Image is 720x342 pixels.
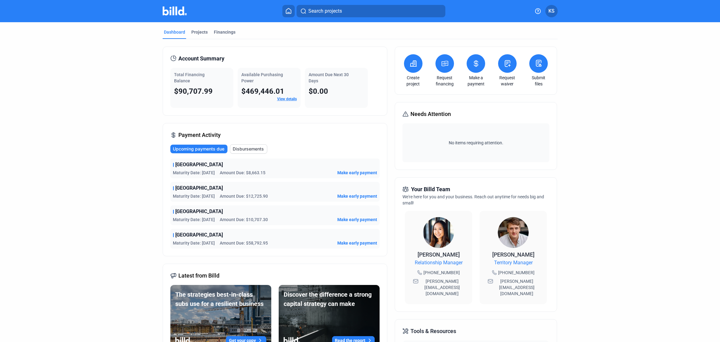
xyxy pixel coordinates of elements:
span: Amount Due: $58,792.95 [220,240,268,246]
span: [GEOGRAPHIC_DATA] [175,184,223,192]
button: Make early payment [337,240,377,246]
div: Projects [191,29,208,35]
span: Disbursements [233,146,264,152]
button: Make early payment [337,193,377,199]
span: Maturity Date: [DATE] [173,240,215,246]
span: No items requiring attention. [405,140,547,146]
span: [PERSON_NAME] [492,251,535,258]
img: Relationship Manager [423,217,454,248]
span: Search projects [308,7,342,15]
span: [GEOGRAPHIC_DATA] [175,161,223,168]
span: Latest from Billd [178,271,219,280]
button: Make early payment [337,170,377,176]
span: [GEOGRAPHIC_DATA] [175,231,223,239]
span: $0.00 [309,87,328,96]
span: Amount Due: $8,663.15 [220,170,265,176]
button: Disbursements [230,144,267,154]
span: Territory Manager [494,259,533,266]
span: Tools & Resources [410,327,456,336]
span: Amount Due Next 30 Days [309,72,349,83]
span: [PHONE_NUMBER] [498,270,535,276]
span: Upcoming payments due [173,146,224,152]
span: [PERSON_NAME][EMAIL_ADDRESS][DOMAIN_NAME] [494,278,539,297]
a: View details [277,97,297,101]
a: Request waiver [497,75,518,87]
span: Amount Due: $12,725.90 [220,193,268,199]
span: Your Billd Team [411,185,450,194]
span: Maturity Date: [DATE] [173,193,215,199]
span: [GEOGRAPHIC_DATA] [175,208,223,215]
span: Maturity Date: [DATE] [173,170,215,176]
button: Make early payment [337,216,377,223]
span: We're here for you and your business. Reach out anytime for needs big and small! [402,194,544,205]
div: The strategies best-in-class subs use for a resilient business [175,290,266,308]
div: Dashboard [164,29,185,35]
img: Billd Company Logo [163,6,187,15]
a: Make a payment [465,75,487,87]
button: Upcoming payments due [170,145,227,153]
span: [PERSON_NAME] [418,251,460,258]
span: Maturity Date: [DATE] [173,216,215,223]
span: Payment Activity [178,131,221,139]
div: Financings [214,29,235,35]
img: Territory Manager [498,217,529,248]
span: [PHONE_NUMBER] [423,270,460,276]
span: Relationship Manager [415,259,463,266]
a: Create project [402,75,424,87]
a: Submit files [528,75,549,87]
span: Account Summary [178,54,224,63]
span: Available Purchasing Power [241,72,283,83]
div: Discover the difference a strong capital strategy can make [284,290,375,308]
span: $469,446.01 [241,87,284,96]
span: $90,707.99 [174,87,213,96]
span: [PERSON_NAME][EMAIL_ADDRESS][DOMAIN_NAME] [420,278,464,297]
button: KS [545,5,558,17]
a: Request financing [434,75,456,87]
span: KS [548,7,555,15]
button: Search projects [297,5,445,17]
span: Needs Attention [410,110,451,118]
span: Total Financing Balance [174,72,205,83]
span: Amount Due: $10,707.30 [220,216,268,223]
